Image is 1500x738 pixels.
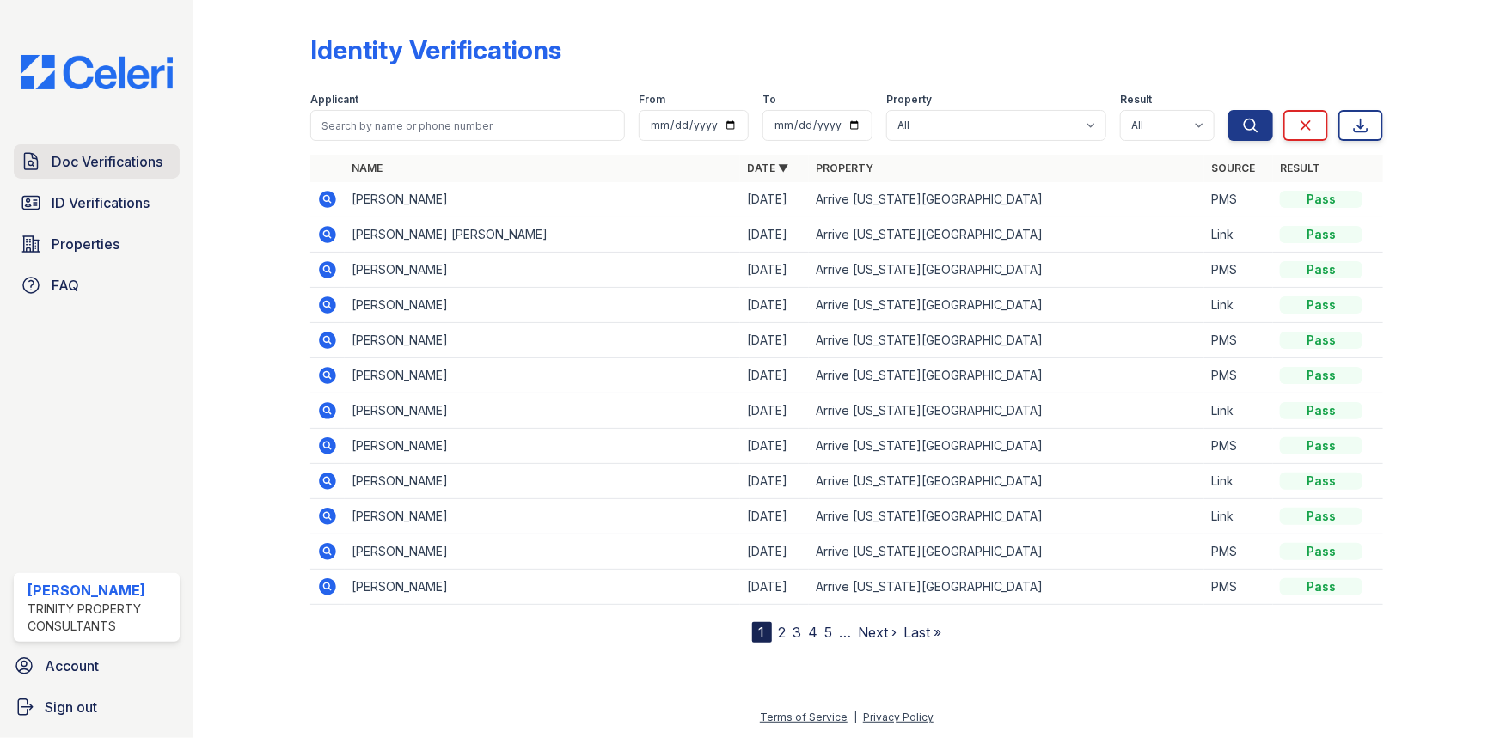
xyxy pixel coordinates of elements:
a: Source [1211,162,1255,174]
td: [PERSON_NAME] [345,429,740,464]
a: Result [1280,162,1320,174]
td: Arrive [US_STATE][GEOGRAPHIC_DATA] [809,253,1204,288]
a: Next › [859,624,897,641]
a: Terms of Service [760,711,848,723]
td: Link [1204,499,1273,534]
td: [DATE] [740,253,809,288]
div: Pass [1280,261,1362,278]
td: Arrive [US_STATE][GEOGRAPHIC_DATA] [809,393,1204,429]
td: Arrive [US_STATE][GEOGRAPHIC_DATA] [809,534,1204,570]
td: Arrive [US_STATE][GEOGRAPHIC_DATA] [809,464,1204,499]
a: Sign out [7,690,187,724]
td: [PERSON_NAME] [345,499,740,534]
a: 5 [825,624,833,641]
div: Pass [1280,508,1362,525]
a: 3 [793,624,802,641]
td: PMS [1204,358,1273,393]
td: [PERSON_NAME] [345,288,740,323]
td: [PERSON_NAME] [345,253,740,288]
div: Pass [1280,437,1362,454]
a: Last » [904,624,942,641]
span: … [840,622,852,643]
td: Arrive [US_STATE][GEOGRAPHIC_DATA] [809,182,1204,217]
td: [PERSON_NAME] [345,570,740,605]
td: [PERSON_NAME] [345,323,740,358]
a: Doc Verifications [14,144,180,179]
div: Pass [1280,332,1362,349]
span: Account [45,656,99,676]
td: [PERSON_NAME] [345,464,740,499]
td: [PERSON_NAME] [345,358,740,393]
td: [PERSON_NAME] [345,393,740,429]
label: Property [886,93,932,107]
td: [DATE] [740,358,809,393]
div: Trinity Property Consultants [28,601,173,635]
div: Identity Verifications [310,34,561,65]
td: [DATE] [740,429,809,464]
td: [DATE] [740,464,809,499]
div: Pass [1280,191,1362,208]
td: PMS [1204,534,1273,570]
label: To [762,93,776,107]
td: Arrive [US_STATE][GEOGRAPHIC_DATA] [809,217,1204,253]
a: FAQ [14,268,180,302]
a: 4 [809,624,818,641]
td: Arrive [US_STATE][GEOGRAPHIC_DATA] [809,570,1204,605]
td: Arrive [US_STATE][GEOGRAPHIC_DATA] [809,288,1204,323]
label: Applicant [310,93,358,107]
img: CE_Logo_Blue-a8612792a0a2168367f1c8372b55b34899dd931a85d93a1a3d3e32e68fde9ad4.png [7,55,187,89]
td: Link [1204,393,1273,429]
div: Pass [1280,296,1362,314]
td: Link [1204,288,1273,323]
a: Property [816,162,873,174]
td: PMS [1204,429,1273,464]
div: Pass [1280,473,1362,490]
input: Search by name or phone number [310,110,625,141]
td: Link [1204,464,1273,499]
td: Arrive [US_STATE][GEOGRAPHIC_DATA] [809,499,1204,534]
td: PMS [1204,570,1273,605]
td: PMS [1204,253,1273,288]
td: [PERSON_NAME] [345,182,740,217]
div: Pass [1280,543,1362,560]
a: ID Verifications [14,186,180,220]
td: [PERSON_NAME] [345,534,740,570]
span: Sign out [45,697,97,717]
div: | [854,711,857,723]
a: Date ▼ [747,162,788,174]
div: [PERSON_NAME] [28,580,173,601]
td: [DATE] [740,182,809,217]
a: Privacy Policy [863,711,934,723]
td: Arrive [US_STATE][GEOGRAPHIC_DATA] [809,323,1204,358]
a: Properties [14,227,180,261]
a: 2 [779,624,787,641]
td: [DATE] [740,534,809,570]
div: Pass [1280,226,1362,243]
td: [DATE] [740,570,809,605]
td: Arrive [US_STATE][GEOGRAPHIC_DATA] [809,358,1204,393]
span: ID Verifications [52,192,150,213]
div: Pass [1280,578,1362,595]
td: PMS [1204,182,1273,217]
div: 1 [752,622,772,643]
td: Link [1204,217,1273,253]
span: Doc Verifications [52,151,162,172]
label: Result [1120,93,1152,107]
span: Properties [52,234,119,254]
td: [DATE] [740,217,809,253]
td: [DATE] [740,393,809,429]
a: Name [352,162,383,174]
label: From [639,93,665,107]
span: FAQ [52,275,79,296]
td: PMS [1204,323,1273,358]
td: [DATE] [740,288,809,323]
td: Arrive [US_STATE][GEOGRAPHIC_DATA] [809,429,1204,464]
a: Account [7,649,187,683]
td: [DATE] [740,499,809,534]
div: Pass [1280,402,1362,419]
td: [DATE] [740,323,809,358]
div: Pass [1280,367,1362,384]
td: [PERSON_NAME] [PERSON_NAME] [345,217,740,253]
